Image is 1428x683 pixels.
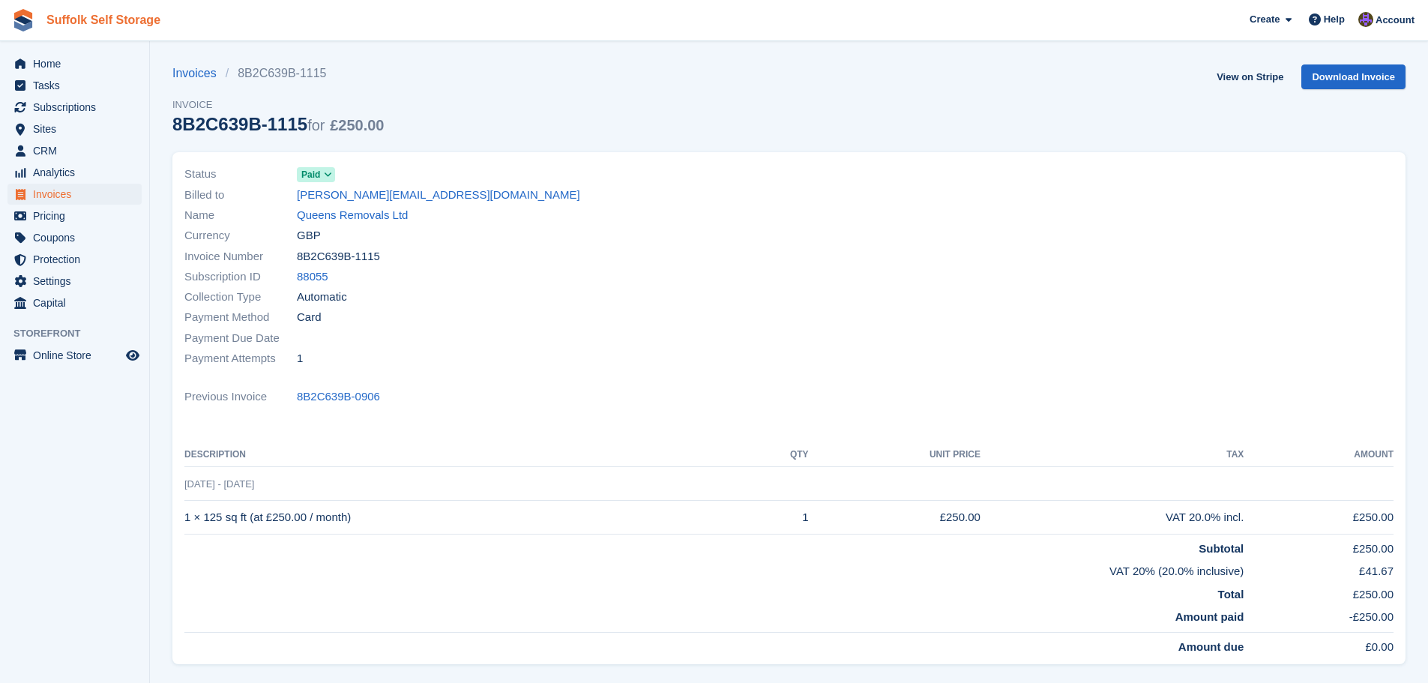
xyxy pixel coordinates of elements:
td: VAT 20% (20.0% inclusive) [184,557,1244,580]
th: QTY [746,443,808,467]
td: -£250.00 [1244,603,1394,632]
span: Account [1376,13,1415,28]
td: £250.00 [1244,534,1394,557]
span: Automatic [297,289,347,306]
span: Previous Invoice [184,388,297,406]
span: Paid [301,168,320,181]
a: menu [7,227,142,248]
a: menu [7,345,142,366]
span: CRM [33,140,123,161]
span: Invoices [33,184,123,205]
td: 1 [746,501,808,535]
a: Suffolk Self Storage [40,7,166,32]
span: Sites [33,118,123,139]
a: menu [7,75,142,96]
th: Amount [1244,443,1394,467]
span: £250.00 [330,117,384,133]
span: Create [1250,12,1280,27]
div: VAT 20.0% incl. [980,509,1244,526]
span: Invoice Number [184,248,297,265]
strong: Subtotal [1199,542,1244,555]
a: menu [7,292,142,313]
span: Status [184,166,297,183]
span: Home [33,53,123,74]
a: menu [7,97,142,118]
td: £41.67 [1244,557,1394,580]
span: Storefront [13,326,149,341]
span: Payment Method [184,309,297,326]
a: 8B2C639B-0906 [297,388,380,406]
span: Subscription ID [184,268,297,286]
strong: Amount due [1178,640,1244,653]
a: View on Stripe [1211,64,1289,89]
span: Payment Due Date [184,330,297,347]
span: 1 [297,350,303,367]
span: Payment Attempts [184,350,297,367]
span: Analytics [33,162,123,183]
span: Tasks [33,75,123,96]
strong: Amount paid [1175,610,1244,623]
a: menu [7,53,142,74]
td: £250.00 [809,501,980,535]
span: Capital [33,292,123,313]
span: Collection Type [184,289,297,306]
a: menu [7,162,142,183]
td: £250.00 [1244,580,1394,604]
span: Subscriptions [33,97,123,118]
img: Emma [1358,12,1373,27]
span: for [307,117,325,133]
a: menu [7,140,142,161]
span: Coupons [33,227,123,248]
span: Billed to [184,187,297,204]
a: menu [7,205,142,226]
td: £250.00 [1244,501,1394,535]
img: stora-icon-8386f47178a22dfd0bd8f6a31ec36ba5ce8667c1dd55bd0f319d3a0aa187defe.svg [12,9,34,31]
span: 8B2C639B-1115 [297,248,380,265]
span: Name [184,207,297,224]
a: menu [7,118,142,139]
div: 8B2C639B-1115 [172,114,384,134]
td: £0.00 [1244,632,1394,655]
a: 88055 [297,268,328,286]
span: GBP [297,227,321,244]
strong: Total [1218,588,1244,601]
a: menu [7,249,142,270]
span: Pricing [33,205,123,226]
span: Protection [33,249,123,270]
span: Card [297,309,322,326]
td: 1 × 125 sq ft (at £250.00 / month) [184,501,746,535]
th: Tax [980,443,1244,467]
a: menu [7,184,142,205]
a: menu [7,271,142,292]
span: Invoice [172,97,384,112]
th: Unit Price [809,443,980,467]
span: Online Store [33,345,123,366]
a: Queens Removals Ltd [297,207,408,224]
span: [DATE] - [DATE] [184,478,254,490]
a: Preview store [124,346,142,364]
a: Download Invoice [1301,64,1406,89]
span: Help [1324,12,1345,27]
a: [PERSON_NAME][EMAIL_ADDRESS][DOMAIN_NAME] [297,187,580,204]
th: Description [184,443,746,467]
a: Invoices [172,64,226,82]
span: Settings [33,271,123,292]
a: Paid [297,166,335,183]
nav: breadcrumbs [172,64,384,82]
span: Currency [184,227,297,244]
